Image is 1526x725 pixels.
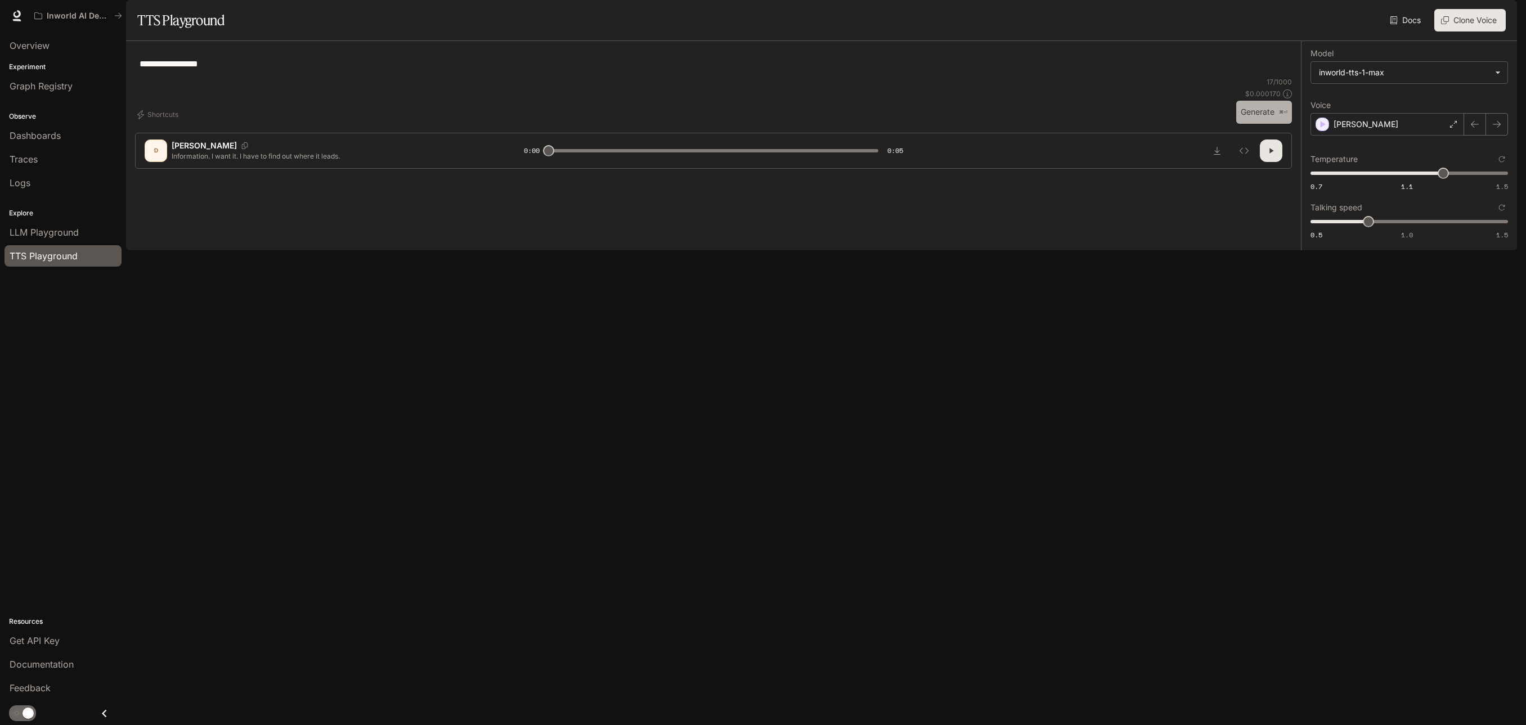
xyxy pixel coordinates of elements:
[47,11,110,21] p: Inworld AI Demos
[29,4,127,27] button: All workspaces
[1267,77,1292,87] p: 17 / 1000
[237,142,253,149] button: Copy Voice ID
[1310,204,1362,211] p: Talking speed
[1496,230,1508,240] span: 1.5
[1434,9,1506,31] button: Clone Voice
[1388,9,1425,31] a: Docs
[1310,49,1334,57] p: Model
[1310,101,1331,109] p: Voice
[524,145,540,156] span: 0:00
[172,140,237,151] p: [PERSON_NAME]
[1310,230,1322,240] span: 0.5
[1279,109,1287,116] p: ⌘⏎
[1233,139,1255,162] button: Inspect
[172,151,497,161] p: Information. I want it. I have to find out where it leads.
[887,145,903,156] span: 0:05
[135,106,183,124] button: Shortcuts
[137,9,225,31] h1: TTS Playground
[1236,101,1292,124] button: Generate⌘⏎
[1334,119,1398,130] p: [PERSON_NAME]
[1496,153,1508,165] button: Reset to default
[1311,62,1507,83] div: inworld-tts-1-max
[1245,89,1281,98] p: $ 0.000170
[1310,182,1322,191] span: 0.7
[1206,139,1228,162] button: Download audio
[1401,182,1413,191] span: 1.1
[1496,201,1508,214] button: Reset to default
[1401,230,1413,240] span: 1.0
[1496,182,1508,191] span: 1.5
[1319,67,1489,78] div: inworld-tts-1-max
[1310,155,1358,163] p: Temperature
[147,142,165,160] div: D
